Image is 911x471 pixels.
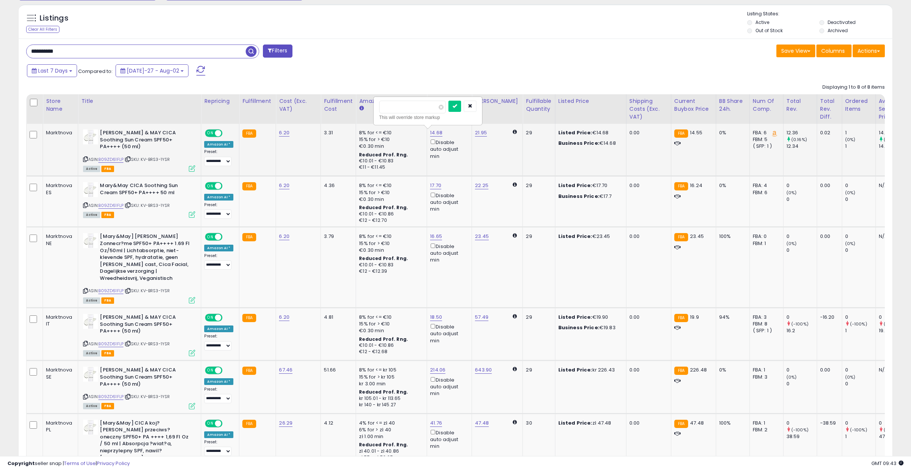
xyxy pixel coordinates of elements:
[879,129,909,136] div: 14.71
[221,234,233,240] span: OFF
[100,367,191,389] b: [PERSON_NAME] & MAY CICA Soothing Sun Cream SPF50+ PA++++ (50 ml)
[629,314,665,321] div: 0.00
[98,341,123,347] a: B09ZD61FLP
[884,321,901,327] small: (-100%)
[359,143,421,150] div: €0.30 min
[359,342,421,349] div: €10.01 - €10.86
[359,367,421,373] div: 8% for <= kr 105
[558,193,620,200] div: €17.7
[83,182,98,197] img: 315BoCFnSvL._SL40_.jpg
[359,189,421,196] div: 15% for > €10
[791,427,809,433] small: (-100%)
[359,402,421,408] div: kr 140 - kr 145.27
[845,380,875,387] div: 0
[719,233,744,240] div: 100%
[674,129,688,138] small: FBA
[204,378,233,385] div: Amazon AI *
[430,182,441,189] a: 17.70
[845,196,875,203] div: 0
[786,247,817,254] div: 0
[786,367,817,373] div: 0
[204,245,233,251] div: Amazon AI *
[786,327,817,334] div: 16.2
[359,448,421,455] div: zł 40.01 - zł 40.86
[204,440,233,456] div: Preset:
[850,427,867,433] small: (-100%)
[786,241,797,247] small: (0%)
[324,420,350,426] div: 4.12
[820,97,839,121] div: Total Rev. Diff.
[324,367,350,373] div: 51.66
[558,193,599,200] b: Business Price:
[558,129,620,136] div: €14.68
[753,129,777,136] div: FBA: 6
[279,366,292,374] a: 67.46
[46,233,72,247] div: Marktnova NE
[526,129,549,136] div: 29
[204,431,233,438] div: Amazon AI *
[221,183,233,189] span: OFF
[97,460,130,467] a: Privacy Policy
[828,27,848,34] label: Archived
[526,182,549,189] div: 29
[845,433,875,440] div: 1
[558,314,620,321] div: €19.90
[786,420,817,426] div: 0
[46,129,72,136] div: Marktnova
[279,97,318,113] div: Cost (Exc. VAT)
[242,233,256,241] small: FBA
[279,233,289,240] a: 6.20
[871,460,904,467] span: 2025-08-10 09:43 GMT
[83,314,98,329] img: 315BoCFnSvL._SL40_.jpg
[206,183,215,189] span: ON
[753,426,777,433] div: FBM: 2
[845,420,875,426] div: 0
[101,212,114,218] span: FBA
[204,387,233,404] div: Preset:
[359,420,421,426] div: 4% for <= zł 40
[791,137,807,143] small: (0.16%)
[753,189,777,196] div: FBM: 6
[753,374,777,380] div: FBM: 3
[359,321,421,327] div: 15% for > €10
[83,420,98,435] img: 315BoCFnSvL._SL40_.jpg
[475,97,519,105] div: [PERSON_NAME]
[430,428,466,450] div: Disable auto adjust min
[7,460,35,467] strong: Copyright
[747,10,893,18] p: Listing States:
[26,26,59,33] div: Clear All Filters
[526,420,549,426] div: 30
[359,97,424,105] div: Amazon Fees
[845,129,875,136] div: 1
[206,130,215,137] span: ON
[359,105,364,112] small: Amazon Fees.
[125,394,170,400] span: | SKU: KV-BRS3-1YSR
[242,367,256,375] small: FBA
[719,182,744,189] div: 0%
[359,380,421,387] div: kr 3.00 min
[46,367,72,380] div: Marktnova SE
[558,182,592,189] b: Listed Price:
[753,136,777,143] div: FBM: 5
[359,349,421,355] div: €12 - €12.68
[279,314,289,321] a: 6.20
[755,19,769,25] label: Active
[845,190,856,196] small: (0%)
[674,367,688,375] small: FBA
[83,314,195,355] div: ASIN:
[64,460,96,467] a: Terms of Use
[279,182,289,189] a: 6.20
[845,137,856,143] small: (0%)
[820,367,836,373] div: 0.00
[359,182,421,189] div: 8% for <= €10
[430,314,442,321] a: 18.50
[820,129,836,136] div: 0.02
[206,367,215,374] span: ON
[786,97,814,113] div: Total Rev.
[101,297,114,304] span: FBA
[359,196,421,203] div: €0.30 min
[820,182,836,189] div: 0.00
[884,137,898,143] small: (0.2%)
[786,190,797,196] small: (0%)
[828,19,856,25] label: Deactivated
